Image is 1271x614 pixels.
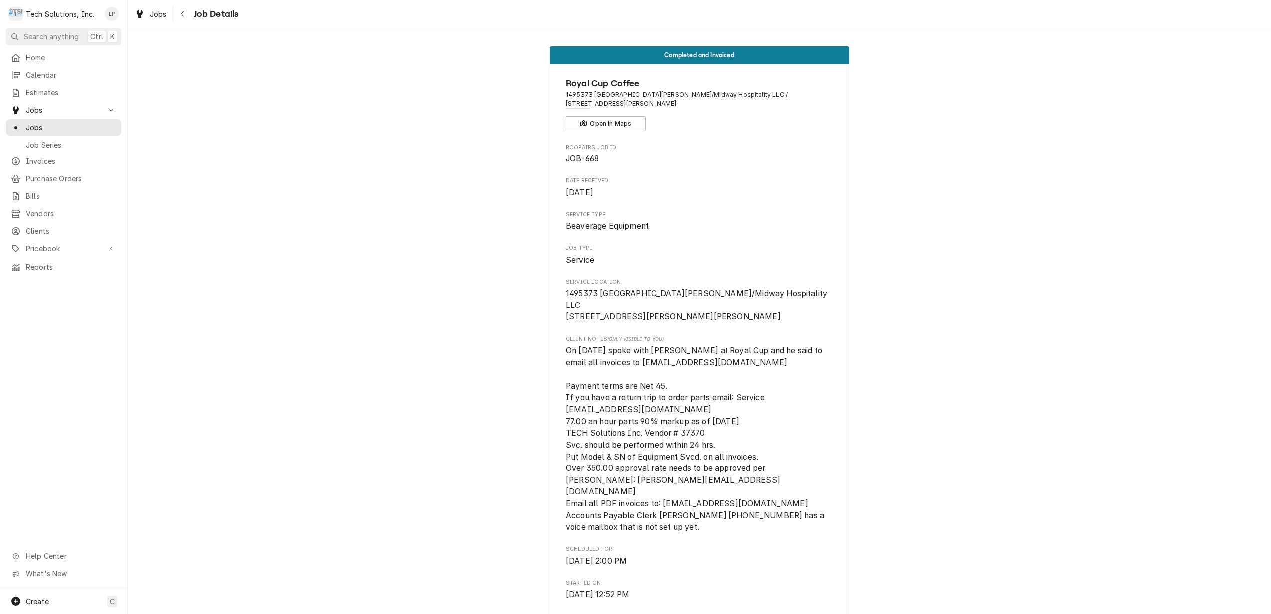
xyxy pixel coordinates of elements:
span: Client Notes [566,335,833,343]
span: Ctrl [90,31,103,42]
span: Completed and Invoiced [664,52,734,58]
button: Navigate back [175,6,191,22]
span: Clients [26,226,116,236]
div: [object Object] [566,335,833,533]
div: Roopairs Job ID [566,144,833,165]
span: Jobs [150,9,167,19]
span: Job Series [26,140,116,150]
div: Tech Solutions, Inc.'s Avatar [9,7,23,21]
div: Tech Solutions, Inc. [26,9,94,19]
span: Started On [566,589,833,601]
span: Bills [26,191,116,201]
span: Address [566,90,833,109]
span: Job Type [566,254,833,266]
a: Go to Help Center [6,548,121,564]
div: Job Type [566,244,833,266]
a: Jobs [131,6,171,22]
span: Service Type [566,211,833,219]
a: Clients [6,223,121,239]
span: (Only Visible to You) [607,336,664,342]
span: [DATE] [566,188,593,197]
span: Scheduled For [566,555,833,567]
span: K [110,31,115,42]
span: Roopairs Job ID [566,144,833,152]
span: Jobs [26,122,116,133]
span: What's New [26,568,115,579]
span: Service [566,255,594,265]
div: Status [550,46,849,64]
div: Service Location [566,278,833,323]
span: Service Location [566,288,833,323]
span: Reports [26,262,116,272]
span: [object Object] [566,345,833,533]
span: Calendar [26,70,116,80]
span: Job Details [191,7,239,21]
a: Purchase Orders [6,170,121,187]
a: Jobs [6,119,121,136]
div: Service Type [566,211,833,232]
span: Help Center [26,551,115,561]
span: Job Type [566,244,833,252]
div: Scheduled For [566,545,833,567]
div: Lisa Paschal's Avatar [105,7,119,21]
span: Pricebook [26,243,101,254]
a: Job Series [6,137,121,153]
a: Go to Pricebook [6,240,121,257]
span: Beaverage Equipment [566,221,649,231]
span: C [110,596,115,607]
span: [DATE] 12:52 PM [566,590,629,599]
span: Date Received [566,187,833,199]
span: Create [26,597,49,606]
a: Calendar [6,67,121,83]
a: Go to Jobs [6,102,121,118]
span: [DATE] 2:00 PM [566,556,627,566]
span: On [DATE] spoke with [PERSON_NAME] at Royal Cup and he said to email all invoices to [EMAIL_ADDRE... [566,346,826,532]
div: Started On [566,579,833,601]
span: Jobs [26,105,101,115]
a: Reports [6,259,121,275]
a: Bills [6,188,121,204]
button: Open in Maps [566,116,646,131]
div: T [9,7,23,21]
a: Home [6,49,121,66]
span: Service Location [566,278,833,286]
a: Go to What's New [6,565,121,582]
span: Vendors [26,208,116,219]
span: Scheduled For [566,545,833,553]
span: Purchase Orders [26,173,116,184]
button: Search anythingCtrlK [6,28,121,45]
span: Invoices [26,156,116,166]
a: Vendors [6,205,121,222]
span: Roopairs Job ID [566,153,833,165]
div: Date Received [566,177,833,198]
span: Name [566,77,833,90]
a: Estimates [6,84,121,101]
span: Estimates [26,87,116,98]
div: Client Information [566,77,833,131]
span: Home [26,52,116,63]
div: LP [105,7,119,21]
span: Date Received [566,177,833,185]
a: Invoices [6,153,121,169]
span: 1495373 [GEOGRAPHIC_DATA][PERSON_NAME]/Midway Hospitality LLC [STREET_ADDRESS][PERSON_NAME][PERSO... [566,289,829,321]
span: Started On [566,579,833,587]
span: JOB-668 [566,154,599,163]
span: Search anything [24,31,79,42]
span: Service Type [566,220,833,232]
